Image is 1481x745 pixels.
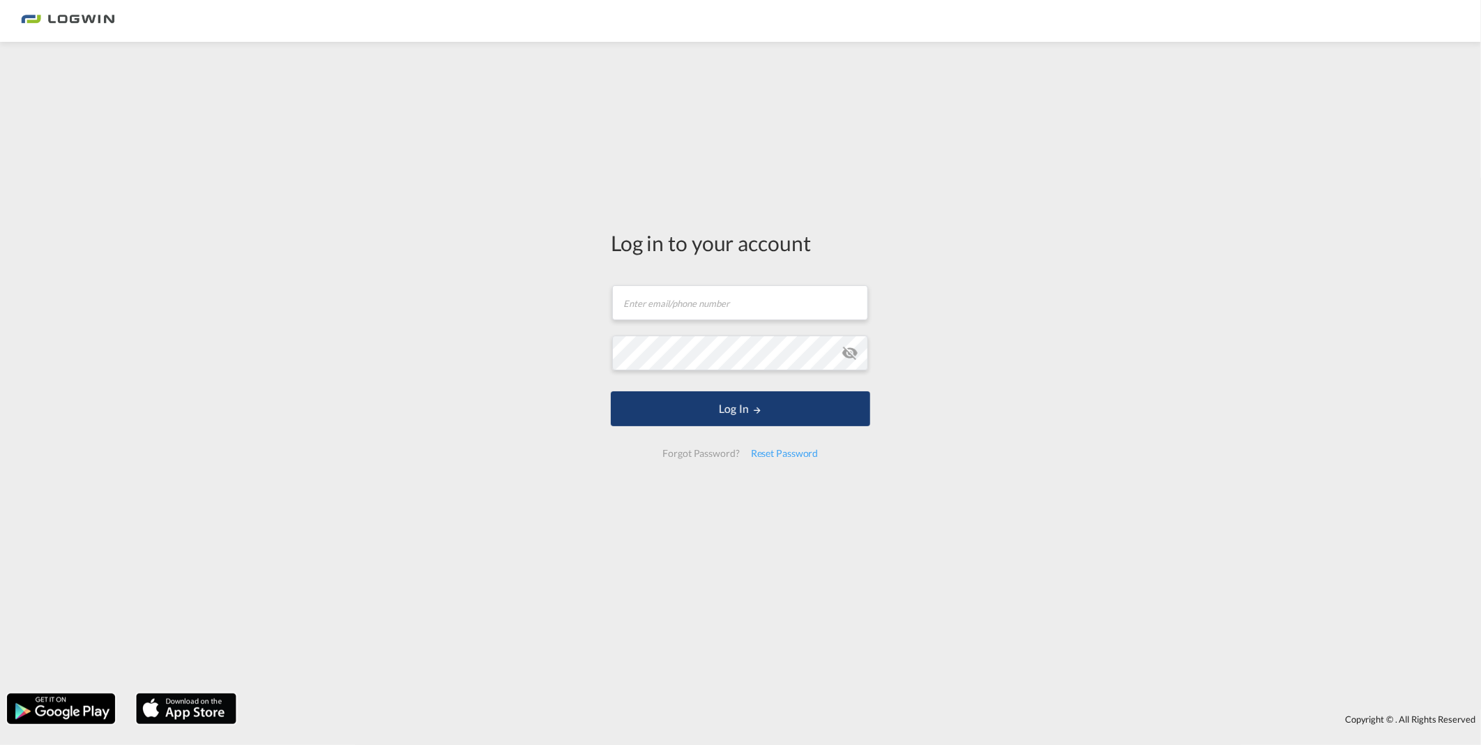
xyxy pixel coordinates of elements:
[745,441,824,466] div: Reset Password
[657,441,745,466] div: Forgot Password?
[135,692,238,725] img: apple.png
[243,707,1481,731] div: Copyright © . All Rights Reserved
[21,6,115,37] img: bc73a0e0d8c111efacd525e4c8ad7d32.png
[842,345,858,361] md-icon: icon-eye-off
[6,692,116,725] img: google.png
[612,285,868,320] input: Enter email/phone number
[611,228,870,257] div: Log in to your account
[611,391,870,426] button: LOGIN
